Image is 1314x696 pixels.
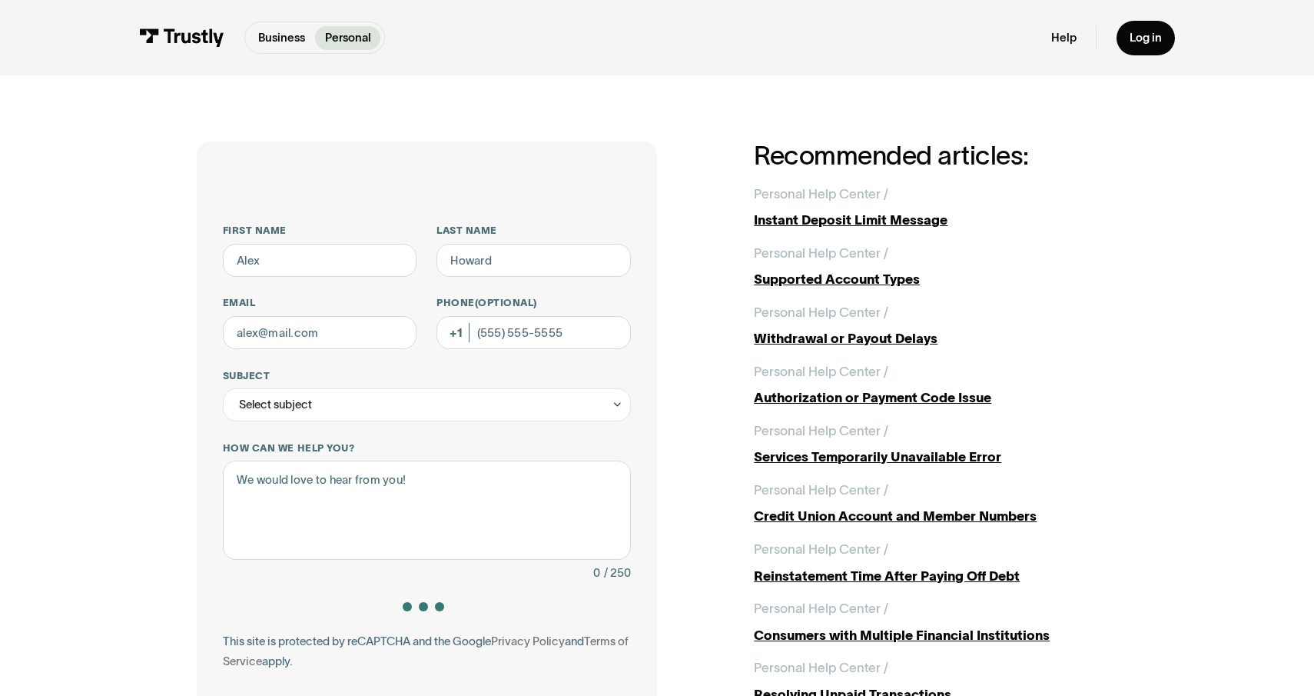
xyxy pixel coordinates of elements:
[754,447,1117,467] div: Services Temporarily Unavailable Error
[754,506,1117,526] div: Credit Union Account and Member Numbers
[248,26,315,50] a: Business
[754,598,1117,644] a: Personal Help Center /Consumers with Multiple Financial Institutions
[754,361,888,381] div: Personal Help Center /
[436,296,631,309] label: Phone
[223,631,631,671] div: This site is protected by reCAPTCHA and the Google and apply.
[436,244,631,277] input: Howard
[754,184,888,204] div: Personal Help Center /
[754,658,888,678] div: Personal Help Center /
[604,563,631,583] div: / 250
[754,480,1117,526] a: Personal Help Center /Credit Union Account and Member Numbers
[754,243,888,263] div: Personal Help Center /
[754,421,888,441] div: Personal Help Center /
[754,302,888,322] div: Personal Help Center /
[436,224,631,237] label: Last name
[223,224,417,237] label: First name
[754,598,888,618] div: Personal Help Center /
[754,269,1117,289] div: Supported Account Types
[239,395,312,415] div: Select subject
[754,243,1117,289] a: Personal Help Center /Supported Account Types
[754,388,1117,408] div: Authorization or Payment Code Issue
[754,421,1117,467] a: Personal Help Center /Services Temporarily Unavailable Error
[1117,21,1175,55] a: Log in
[223,369,631,382] label: Subject
[258,29,305,46] p: Business
[436,316,631,349] input: (555) 555-5555
[223,441,631,455] label: How can we help you?
[754,539,1117,585] a: Personal Help Center /Reinstatement Time After Paying Off Debt
[754,328,1117,348] div: Withdrawal or Payout Delays
[754,361,1117,408] a: Personal Help Center /Authorization or Payment Code Issue
[325,29,371,46] p: Personal
[491,634,565,648] a: Privacy Policy
[754,566,1117,586] div: Reinstatement Time After Paying Off Debt
[315,26,381,50] a: Personal
[139,28,224,47] img: Trustly Logo
[223,244,417,277] input: Alex
[754,142,1117,171] h2: Recommended articles:
[754,480,888,500] div: Personal Help Center /
[223,316,417,349] input: alex@mail.com
[223,634,629,668] a: Terms of Service
[754,302,1117,348] a: Personal Help Center /Withdrawal or Payout Delays
[223,296,417,309] label: Email
[754,539,888,559] div: Personal Help Center /
[593,563,600,583] div: 0
[1130,30,1162,45] div: Log in
[475,297,537,308] span: (Optional)
[754,210,1117,230] div: Instant Deposit Limit Message
[754,184,1117,230] a: Personal Help Center /Instant Deposit Limit Message
[754,625,1117,645] div: Consumers with Multiple Financial Institutions
[1051,30,1077,45] a: Help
